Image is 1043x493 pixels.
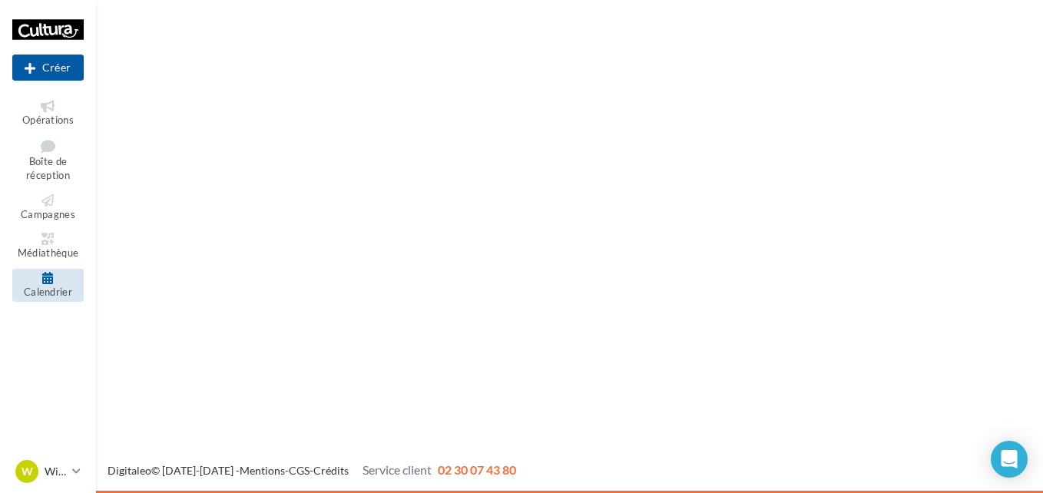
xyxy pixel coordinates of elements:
a: Opérations [12,97,84,130]
span: Opérations [22,114,74,126]
span: Calendrier [24,286,72,298]
span: Médiathèque [18,247,79,260]
span: Service client [363,462,432,477]
a: Campagnes [12,191,84,224]
a: Digitaleo [108,464,151,477]
span: Campagnes [21,208,75,220]
a: Calendrier [12,269,84,302]
button: Créer [12,55,84,81]
span: Boîte de réception [26,155,70,182]
a: CGS [289,464,310,477]
span: © [DATE]-[DATE] - - - [108,464,516,477]
a: Médiathèque [12,230,84,263]
a: Mentions [240,464,285,477]
span: 02 30 07 43 80 [438,462,516,477]
p: Wittenheim [45,464,66,479]
a: Crédits [313,464,349,477]
div: Open Intercom Messenger [991,441,1028,478]
div: Nouvelle campagne [12,55,84,81]
a: W Wittenheim [12,457,84,486]
a: Boîte de réception [12,136,84,185]
span: W [22,464,33,479]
